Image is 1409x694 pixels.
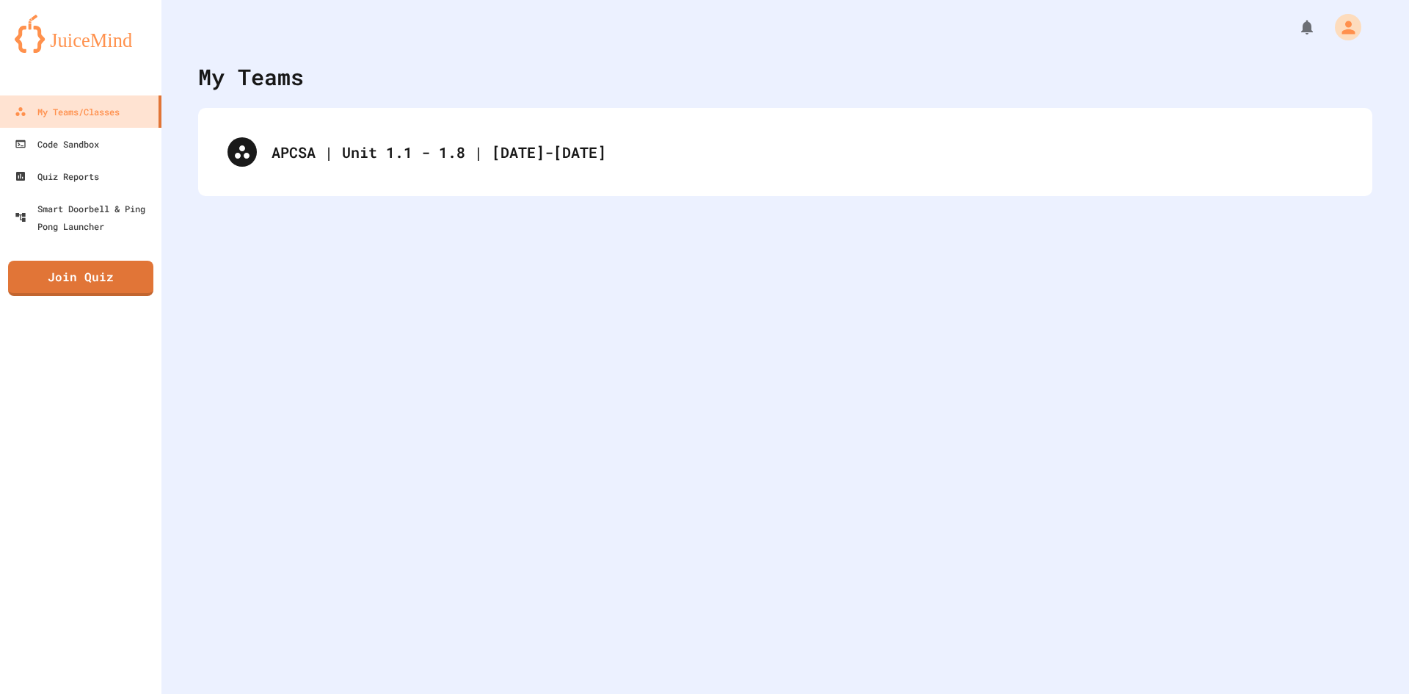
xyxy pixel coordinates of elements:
iframe: chat widget [1347,635,1394,679]
div: My Teams/Classes [15,103,120,120]
iframe: chat widget [1287,571,1394,634]
div: APCSA | Unit 1.1 - 1.8 | [DATE]-[DATE] [213,123,1358,181]
div: Quiz Reports [15,167,99,185]
a: Join Quiz [8,261,153,296]
div: My Account [1319,10,1365,44]
div: Smart Doorbell & Ping Pong Launcher [15,200,156,235]
div: APCSA | Unit 1.1 - 1.8 | [DATE]-[DATE] [272,141,1343,163]
img: logo-orange.svg [15,15,147,53]
div: My Notifications [1271,15,1319,40]
div: My Teams [198,60,304,93]
div: Code Sandbox [15,135,99,153]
